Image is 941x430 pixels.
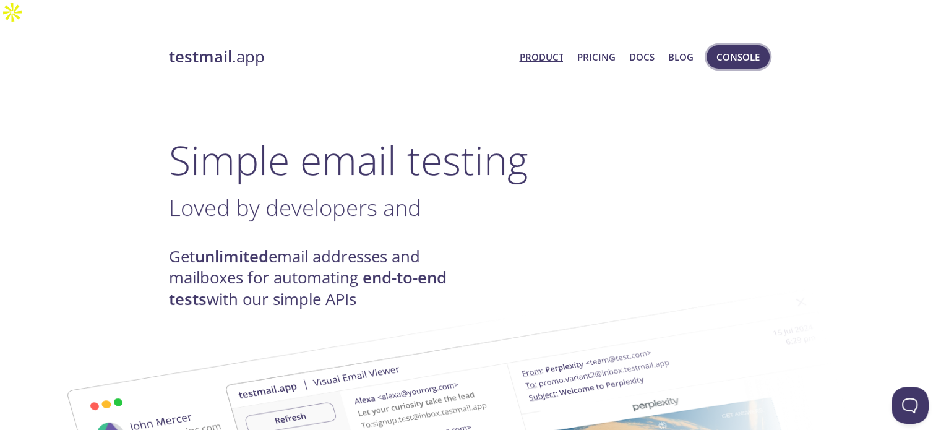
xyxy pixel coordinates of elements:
strong: unlimited [195,246,269,267]
h4: Get email addresses and mailboxes for automating with our simple APIs [169,246,471,310]
strong: testmail [169,46,232,67]
a: Product [519,49,563,65]
iframe: Help Scout Beacon - Open [892,387,929,424]
a: Docs [629,49,655,65]
button: Console [707,45,770,69]
a: Blog [668,49,694,65]
a: Pricing [577,49,615,65]
a: testmail.app [169,46,510,67]
span: Loved by developers and [169,192,421,223]
h1: Simple email testing [169,136,773,184]
span: Console [716,49,760,65]
strong: end-to-end tests [169,267,447,309]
